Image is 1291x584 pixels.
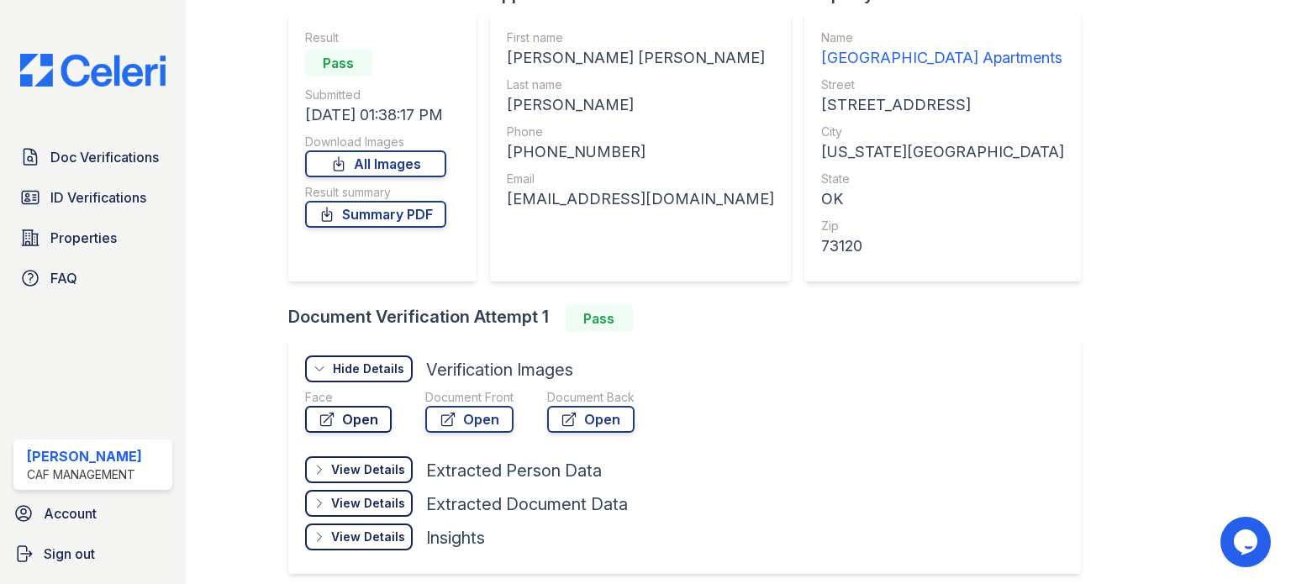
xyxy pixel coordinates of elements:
div: Extracted Document Data [426,492,628,516]
iframe: chat widget [1220,517,1274,567]
div: [PERSON_NAME] [507,93,774,117]
div: Result [305,29,446,46]
div: Submitted [305,87,446,103]
div: [PERSON_NAME] [PERSON_NAME] [507,46,774,70]
span: Doc Verifications [50,147,159,167]
div: Name [821,29,1064,46]
a: Doc Verifications [13,140,172,174]
div: Phone [507,124,774,140]
div: [GEOGRAPHIC_DATA] Apartments [821,46,1064,70]
div: OK [821,187,1064,211]
div: Last name [507,76,774,93]
span: Properties [50,228,117,248]
a: Open [425,406,514,433]
div: Document Verification Attempt 1 [288,305,1094,332]
a: Open [305,406,392,433]
div: Pass [566,305,633,332]
span: Sign out [44,544,95,564]
div: Insights [426,526,485,550]
div: Document Front [425,389,514,406]
div: [PHONE_NUMBER] [507,140,774,164]
img: CE_Logo_Blue-a8612792a0a2168367f1c8372b55b34899dd931a85d93a1a3d3e32e68fde9ad4.png [7,54,179,87]
div: View Details [331,495,405,512]
div: CAF Management [27,466,142,483]
div: Download Images [305,134,446,150]
a: Account [7,497,179,530]
a: Open [547,406,635,433]
div: [EMAIL_ADDRESS][DOMAIN_NAME] [507,187,774,211]
div: View Details [331,461,405,478]
div: Document Back [547,389,635,406]
div: 73120 [821,234,1064,258]
span: Account [44,503,97,523]
div: Verification Images [426,358,573,381]
div: First name [507,29,774,46]
div: Extracted Person Data [426,459,602,482]
div: Pass [305,50,372,76]
a: Sign out [7,537,179,571]
a: Name [GEOGRAPHIC_DATA] Apartments [821,29,1064,70]
div: Email [507,171,774,187]
a: Properties [13,221,172,255]
div: Hide Details [333,360,404,377]
div: [US_STATE][GEOGRAPHIC_DATA] [821,140,1064,164]
span: FAQ [50,268,77,288]
div: State [821,171,1064,187]
a: FAQ [13,261,172,295]
div: Zip [821,218,1064,234]
div: [PERSON_NAME] [27,446,142,466]
a: All Images [305,150,446,177]
div: [STREET_ADDRESS] [821,93,1064,117]
a: ID Verifications [13,181,172,214]
div: Street [821,76,1064,93]
div: City [821,124,1064,140]
div: View Details [331,529,405,545]
a: Summary PDF [305,201,446,228]
div: [DATE] 01:38:17 PM [305,103,446,127]
span: ID Verifications [50,187,146,208]
div: Face [305,389,392,406]
div: Result summary [305,184,446,201]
